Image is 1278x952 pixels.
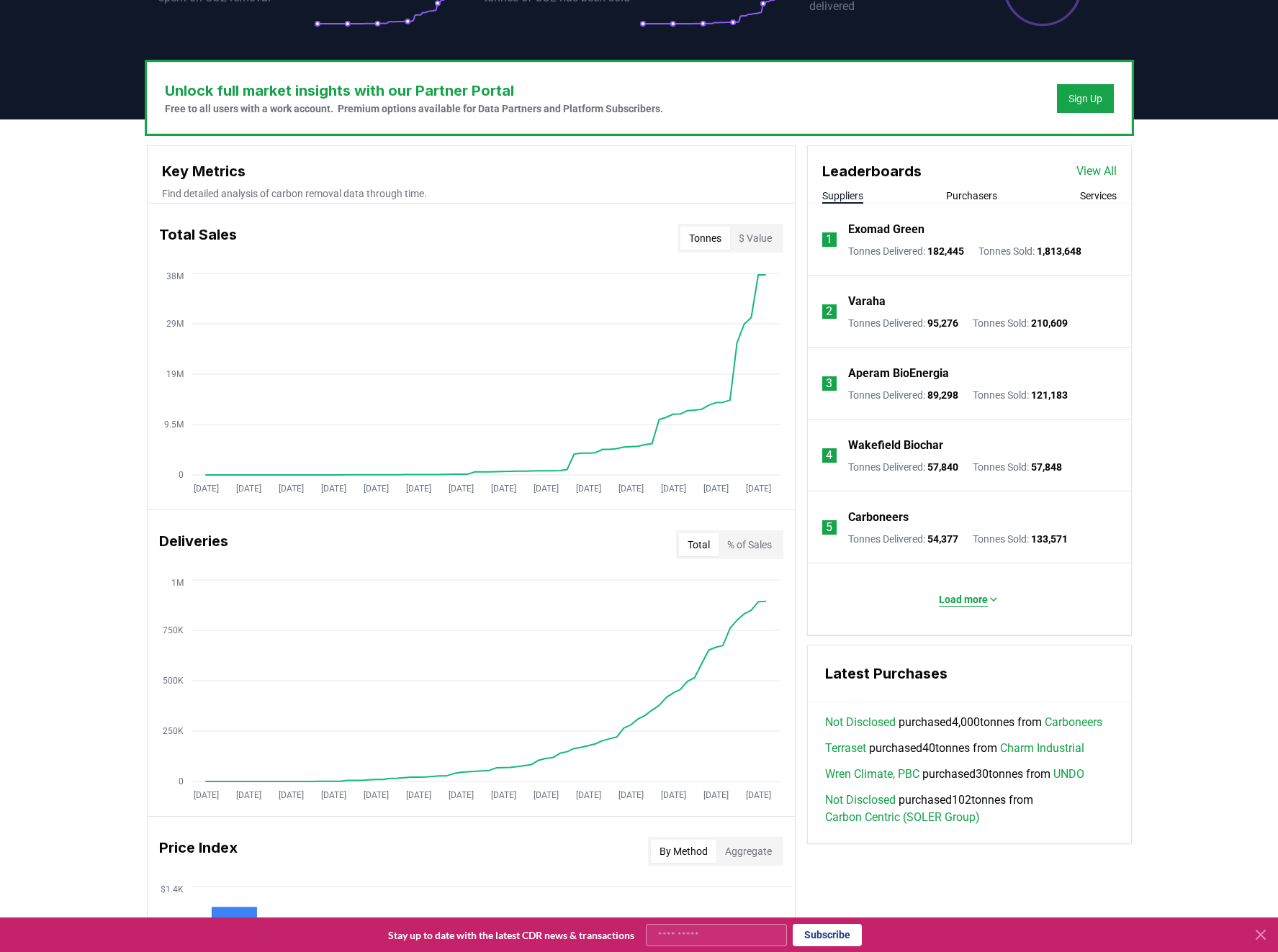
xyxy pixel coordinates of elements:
button: Suppliers [822,189,863,203]
p: 3 [826,375,832,392]
h3: Deliveries [159,530,228,559]
span: purchased 40 tonnes from [825,740,1084,757]
p: 2 [826,303,832,320]
a: Wren Climate, PBC [825,766,919,783]
button: % of Sales [719,533,780,556]
p: Find detailed analysis of carbon removal data through time. [162,186,780,201]
tspan: 19M [166,369,184,379]
tspan: [DATE] [575,790,600,800]
span: 121,183 [1031,389,1068,401]
tspan: [DATE] [745,790,770,800]
tspan: [DATE] [363,484,388,494]
span: 210,609 [1031,317,1068,329]
p: Tonnes Delivered : [848,388,958,402]
tspan: [DATE] [405,790,431,800]
p: Tonnes Sold : [973,388,1068,402]
a: Varaha [848,293,886,310]
tspan: 1M [171,578,184,588]
tspan: [DATE] [660,790,685,800]
a: Wakefield Biochar [848,437,943,454]
a: UNDO [1053,766,1084,783]
span: purchased 4,000 tonnes from [825,714,1102,731]
a: Terraset [825,740,866,757]
tspan: 0 [179,470,184,480]
h3: Leaderboards [822,160,922,182]
span: 182,445 [927,245,964,257]
tspan: 29M [166,319,184,329]
span: 1,813,648 [1037,245,1081,257]
span: 133,571 [1031,533,1068,545]
span: 54,377 [927,533,958,545]
tspan: [DATE] [618,484,643,494]
a: Charm Industrial [1000,740,1084,757]
tspan: [DATE] [235,790,261,800]
button: Load more [927,585,1011,614]
a: Not Disclosed [825,714,896,731]
tspan: 38M [166,271,184,281]
button: Purchasers [946,189,997,203]
span: 57,840 [927,461,958,473]
a: View All [1076,163,1117,180]
button: Tonnes [680,227,730,250]
tspan: [DATE] [533,484,558,494]
tspan: [DATE] [278,484,303,494]
button: Services [1080,189,1117,203]
tspan: [DATE] [278,790,303,800]
tspan: [DATE] [405,484,431,494]
tspan: [DATE] [703,484,728,494]
tspan: [DATE] [490,484,516,494]
p: Tonnes Sold : [973,532,1068,546]
tspan: $1.4K [161,884,184,894]
a: Carbon Centric (SOLER Group) [825,809,980,826]
a: Sign Up [1068,91,1102,106]
p: Tonnes Sold : [978,244,1081,258]
button: Sign Up [1057,84,1114,113]
button: Total [679,533,719,556]
tspan: [DATE] [448,484,473,494]
tspan: [DATE] [235,484,261,494]
p: 1 [826,231,832,248]
p: Tonnes Delivered : [848,316,958,330]
a: Carboneers [1045,714,1102,731]
h3: Price Index [159,837,238,866]
h3: Total Sales [159,224,237,253]
tspan: [DATE] [533,790,558,800]
tspan: [DATE] [575,484,600,494]
tspan: [DATE] [660,484,685,494]
tspan: [DATE] [320,790,346,800]
tspan: 0 [179,776,184,786]
p: Tonnes Delivered : [848,532,958,546]
button: $ Value [730,227,780,250]
a: Aperam BioEnergia [848,365,949,382]
p: 4 [826,447,832,464]
h3: Unlock full market insights with our Partner Portal [165,80,663,101]
span: purchased 30 tonnes from [825,766,1084,783]
p: Tonnes Sold : [973,460,1062,474]
tspan: 9.5M [164,420,184,430]
tspan: [DATE] [193,484,218,494]
a: Carboneers [848,509,909,526]
tspan: [DATE] [745,484,770,494]
span: purchased 102 tonnes from [825,792,1114,826]
a: Exomad Green [848,221,924,238]
tspan: 500K [163,676,184,686]
button: By Method [651,840,716,863]
tspan: [DATE] [363,790,388,800]
tspan: [DATE] [320,484,346,494]
p: Tonnes Sold : [973,316,1068,330]
h3: Latest Purchases [825,663,1114,684]
tspan: [DATE] [193,790,218,800]
tspan: [DATE] [618,790,643,800]
p: Free to all users with a work account. Premium options available for Data Partners and Platform S... [165,101,663,116]
p: 5 [826,519,832,536]
tspan: 750K [163,625,184,635]
span: 57,848 [1031,461,1062,473]
tspan: 250K [163,726,184,736]
span: 95,276 [927,317,958,329]
tspan: [DATE] [703,790,728,800]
